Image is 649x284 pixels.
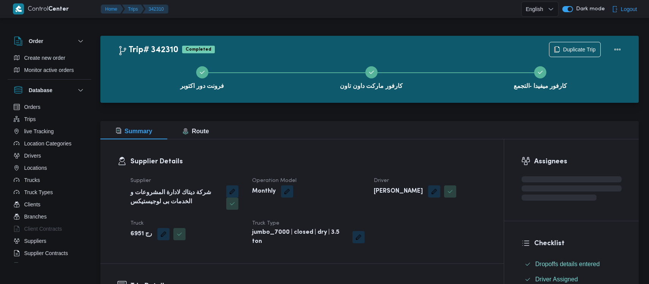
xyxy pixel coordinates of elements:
b: [PERSON_NAME] [374,187,423,196]
button: Client Contracts [11,223,88,235]
span: Truck Types [24,188,53,197]
div: Database [8,101,91,266]
button: Database [14,86,85,95]
button: Suppliers [11,235,88,247]
span: Supplier Contracts [24,249,68,258]
button: Home [101,5,124,14]
span: كارفور ماركت داون تاون [340,81,402,91]
button: Duplicate Trip [549,42,601,57]
button: Trips [122,5,144,14]
h3: Assignees [534,156,622,167]
button: Dropoffs details entered [522,258,622,270]
button: كارفور ميفيدا -التجمع [456,57,625,97]
span: Dark mode [573,6,605,12]
span: Dropoffs details entered [535,260,600,269]
button: Logout [609,2,640,17]
button: Devices [11,259,88,271]
span: Truck Type [252,221,279,226]
span: Truck [130,221,144,226]
button: Supplier Contracts [11,247,88,259]
b: شركة ديتاك لادارة المشروعات و الخدمات بى لوجيستيكس [130,188,221,207]
span: Devices [24,261,43,270]
h3: Checklist [534,238,622,249]
button: Order [14,37,85,46]
button: live Tracking [11,125,88,137]
span: Orders [24,102,41,112]
h3: Order [29,37,43,46]
span: Operation Model [252,178,297,183]
b: Completed [186,47,211,52]
div: Order [8,52,91,79]
span: Monitor active orders [24,65,74,75]
button: Actions [610,42,625,57]
span: Trucks [24,176,40,185]
span: Client Contracts [24,224,62,233]
span: Create new order [24,53,65,62]
span: Driver Assigned [535,276,578,282]
img: X8yXhbKr1z7QwAAAABJRU5ErkJggg== [13,3,24,14]
button: Branches [11,211,88,223]
span: Route [182,128,209,134]
span: Trips [24,115,36,124]
span: Duplicate Trip [563,45,596,54]
button: فرونت دور اكتوبر [118,57,287,97]
button: Create new order [11,52,88,64]
span: Location Categories [24,139,72,148]
b: jumbo_7000 | closed | dry | 3.5 ton [252,228,347,246]
span: Completed [182,46,215,53]
button: Location Categories [11,137,88,150]
span: Driver [374,178,389,183]
h2: Trip# 342310 [118,45,178,55]
span: live Tracking [24,127,54,136]
button: Orders [11,101,88,113]
button: 342310 [143,5,168,14]
button: Truck Types [11,186,88,198]
span: كارفور ميفيدا -التجمع [514,81,567,91]
span: Dropoffs details entered [535,261,600,267]
span: فرونت دور اكتوبر [180,81,224,91]
b: Center [48,6,69,12]
svg: Step 1 is complete [199,69,205,75]
button: Trucks [11,174,88,186]
span: Drivers [24,151,41,160]
button: Locations [11,162,88,174]
span: Logout [621,5,637,14]
button: Trips [11,113,88,125]
button: Monitor active orders [11,64,88,76]
h3: Database [29,86,52,95]
svg: Step 3 is complete [537,69,543,75]
b: رج 6951 [130,230,152,239]
button: Drivers [11,150,88,162]
span: Branches [24,212,47,221]
svg: Step 2 is complete [368,69,374,75]
span: Clients [24,200,41,209]
span: Supplier [130,178,151,183]
button: Clients [11,198,88,211]
b: Monthly [252,187,276,196]
span: Summary [116,128,152,134]
h3: Supplier Details [130,156,487,167]
span: Driver Assigned [535,275,578,284]
button: كارفور ماركت داون تاون [287,57,456,97]
span: Suppliers [24,236,46,246]
span: Locations [24,163,47,172]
